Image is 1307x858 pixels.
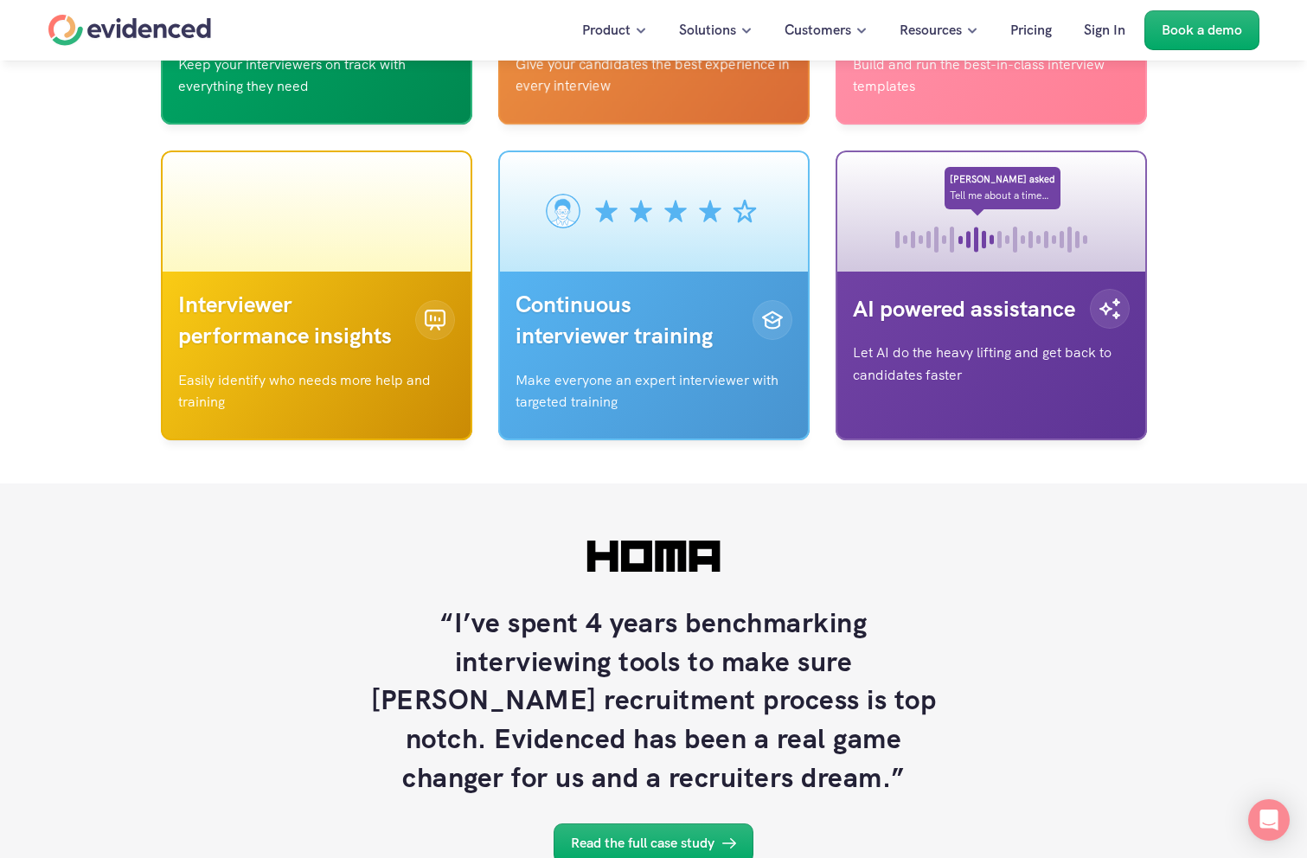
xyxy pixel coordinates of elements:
[1162,19,1242,42] p: Book a demo
[516,369,792,413] p: Make everyone an expert interviewer with targeted training
[1144,10,1259,50] a: Book a demo
[582,19,631,42] p: Product
[178,369,455,413] p: Easily identify who needs more help and training
[900,19,962,42] p: Resources
[853,293,1077,324] p: AI powered assistance
[1071,10,1138,50] a: Sign In
[853,342,1130,386] p: Let AI do the heavy lifting and get back to candidates faster
[178,289,402,352] p: Interviewer performance insights
[48,15,211,46] a: Home
[498,150,810,440] a: Continuous interviewer trainingMake everyone an expert interviewer with targeted training
[516,289,744,352] p: Continuous interviewer training
[836,150,1147,440] a: [PERSON_NAME] askedTell me about a time…AI powered assistanceLet AI do the heavy lifting and get ...
[571,832,714,855] p: Read the full case study
[586,535,721,578] img: ""
[161,150,472,440] a: Interviewer performance insightsEasily identify who needs more help and training
[1084,19,1125,42] p: Sign In
[516,54,792,98] p: Give your candidates the best experience in every interview
[853,54,1130,98] p: Build and run the best-in-class interview templates
[178,54,455,98] p: Keep your interviewers on track with everything they need
[785,19,851,42] p: Customers
[950,173,1055,185] strong: [PERSON_NAME] asked
[950,187,1049,203] p: Tell me about a time…
[368,604,939,797] p: “I’ve spent 4 years benchmarking interviewing tools to make sure [PERSON_NAME] recruitment proces...
[1010,19,1052,42] p: Pricing
[1248,799,1290,841] div: Open Intercom Messenger
[679,19,736,42] p: Solutions
[997,10,1065,50] a: Pricing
